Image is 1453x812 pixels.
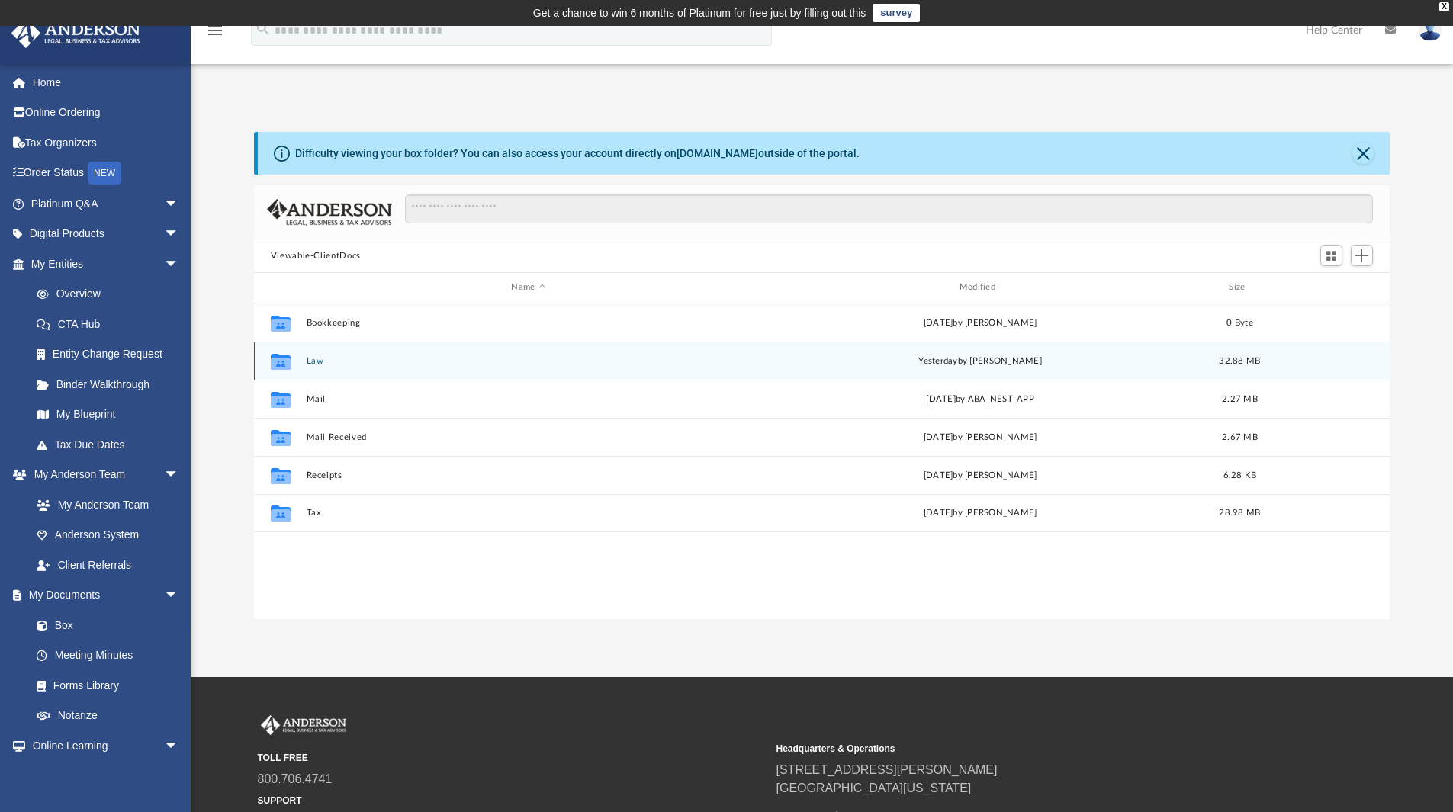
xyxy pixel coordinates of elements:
a: [DOMAIN_NAME] [677,147,758,159]
span: arrow_drop_down [164,730,194,762]
a: Binder Walkthrough [21,369,202,400]
span: 2.27 MB [1222,394,1258,403]
span: arrow_drop_down [164,460,194,491]
span: arrow_drop_down [164,219,194,250]
button: Mail Received [306,432,751,442]
i: search [255,21,272,37]
a: Forms Library [21,670,187,701]
a: Box [21,610,187,640]
a: Digital Productsarrow_drop_down [11,219,202,249]
div: close [1439,2,1449,11]
div: [DATE] by [PERSON_NAME] [757,506,1202,520]
button: Viewable-ClientDocs [271,249,361,263]
a: Meeting Minutes [21,640,194,671]
a: My Anderson Team [21,489,187,520]
button: Law [306,356,751,366]
a: 800.706.4741 [258,772,333,785]
a: menu [206,29,224,40]
div: by [PERSON_NAME] [757,354,1202,367]
a: survey [873,4,920,22]
span: 28.98 MB [1219,509,1260,517]
img: User Pic [1419,19,1442,41]
a: My Entitiesarrow_drop_down [11,249,202,279]
i: menu [206,21,224,40]
div: Size [1209,281,1270,294]
a: Platinum Q&Aarrow_drop_down [11,188,202,219]
button: Receipts [306,470,751,480]
small: SUPPORT [258,794,766,807]
a: Online Ordering [11,98,202,128]
button: Close [1352,143,1374,164]
span: arrow_drop_down [164,188,194,220]
a: [STREET_ADDRESS][PERSON_NAME] [776,763,998,776]
a: Entity Change Request [21,339,202,370]
a: Online Learningarrow_drop_down [11,730,194,761]
button: Tax [306,508,751,518]
span: yesterday [918,356,957,364]
button: Add [1351,245,1374,266]
a: Order StatusNEW [11,158,202,189]
a: My Anderson Teamarrow_drop_down [11,460,194,490]
div: id [1277,281,1384,294]
small: TOLL FREE [258,751,766,765]
div: [DATE] by ABA_NEST_APP [757,392,1202,406]
span: 2.67 MB [1222,432,1258,441]
a: [GEOGRAPHIC_DATA][US_STATE] [776,782,972,794]
div: Name [305,281,751,294]
div: Modified [757,281,1203,294]
a: Anderson System [21,520,194,550]
div: [DATE] by [PERSON_NAME] [757,430,1202,444]
a: Tax Due Dates [21,429,202,460]
a: My Blueprint [21,400,194,430]
span: 0 Byte [1226,318,1253,326]
div: Difficulty viewing your box folder? You can also access your account directly on outside of the p... [295,146,860,162]
a: Tax Organizers [11,127,202,158]
span: arrow_drop_down [164,249,194,280]
div: NEW [88,162,121,185]
img: Anderson Advisors Platinum Portal [7,18,145,48]
div: id [261,281,299,294]
div: [DATE] by [PERSON_NAME] [757,468,1202,482]
small: Headquarters & Operations [776,742,1284,756]
span: arrow_drop_down [164,580,194,611]
a: My Documentsarrow_drop_down [11,580,194,611]
span: 32.88 MB [1219,356,1260,364]
a: Notarize [21,701,194,731]
div: Get a chance to win 6 months of Platinum for free just by filling out this [533,4,866,22]
div: grid [254,303,1390,619]
button: Switch to Grid View [1320,245,1343,266]
a: Home [11,67,202,98]
span: 6.28 KB [1223,470,1256,479]
a: Overview [21,279,202,310]
div: [DATE] by [PERSON_NAME] [757,316,1202,329]
button: Mail [306,394,751,404]
a: Courses [21,761,194,791]
a: Client Referrals [21,550,194,580]
input: Search files and folders [405,194,1373,223]
img: Anderson Advisors Platinum Portal [258,715,349,735]
a: CTA Hub [21,309,202,339]
button: Bookkeeping [306,318,751,328]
